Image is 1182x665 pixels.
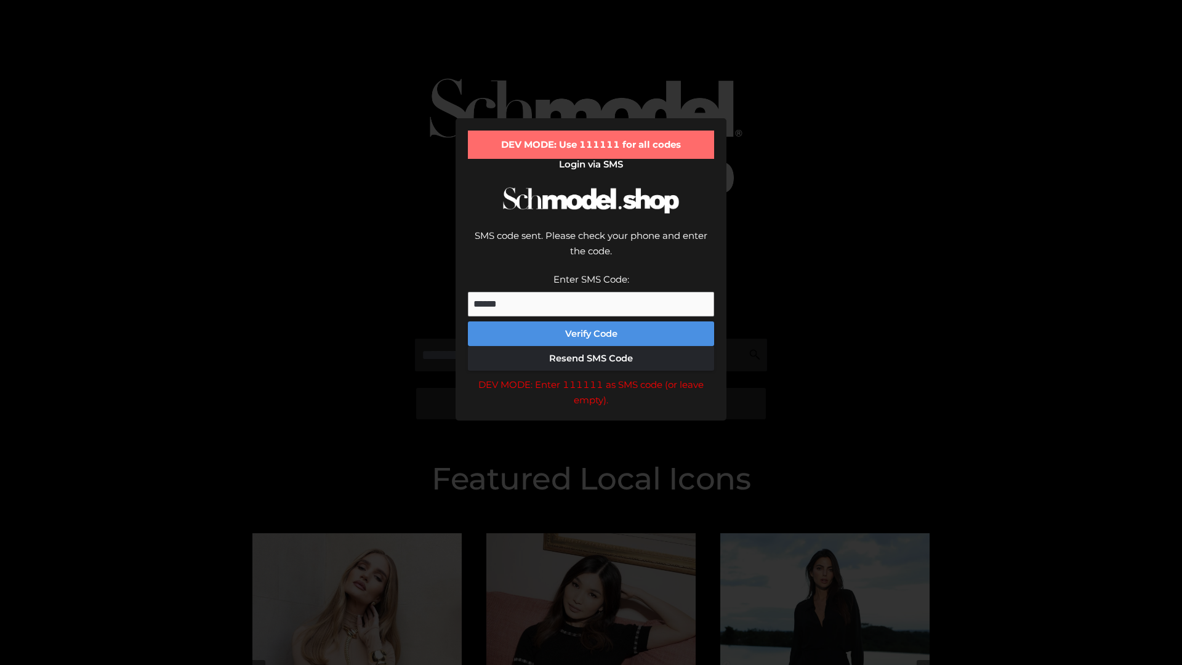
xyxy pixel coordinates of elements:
div: DEV MODE: Use 111111 for all codes [468,131,714,159]
button: Resend SMS Code [468,346,714,371]
button: Verify Code [468,321,714,346]
div: SMS code sent. Please check your phone and enter the code. [468,228,714,272]
label: Enter SMS Code: [553,273,629,285]
div: DEV MODE: Enter 111111 as SMS code (or leave empty). [468,377,714,408]
h2: Login via SMS [468,159,714,170]
img: Schmodel Logo [499,176,683,225]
